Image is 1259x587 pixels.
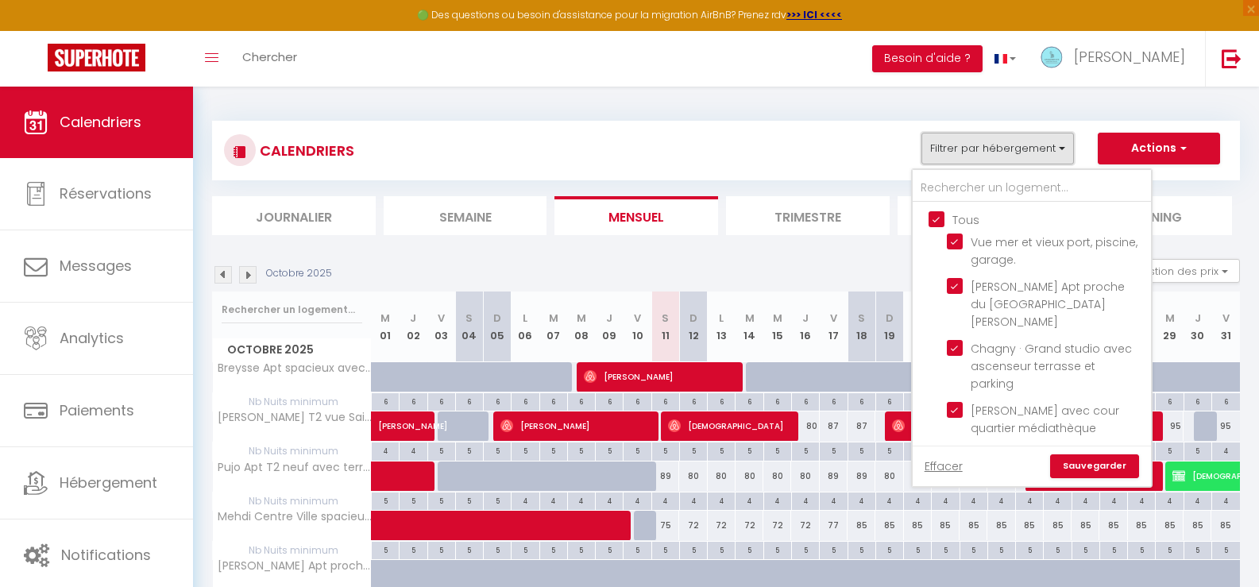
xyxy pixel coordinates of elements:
div: 5 [456,492,483,508]
input: Rechercher un logement... [222,295,362,324]
a: ... [PERSON_NAME] [1028,31,1205,87]
a: Effacer [925,458,963,475]
span: Analytics [60,328,124,348]
span: Nb Nuits minimum [213,542,371,559]
button: Actions [1098,133,1220,164]
div: 5 [596,542,623,557]
div: 5 [428,492,455,508]
div: 5 [708,542,735,557]
div: 5 [988,542,1015,557]
abbr: M [577,311,586,326]
div: 5 [1184,542,1211,557]
div: 5 [932,542,959,557]
div: 4 [848,492,875,508]
div: 4 [1128,492,1155,508]
div: 5 [904,442,931,458]
div: 5 [568,542,595,557]
div: 5 [848,542,875,557]
div: 5 [652,442,679,458]
span: Vue mer et vieux port, piscine, garage. [971,234,1137,268]
span: [PERSON_NAME] avec cour quartier médiathèque [971,403,1119,436]
div: 4 [1212,442,1240,458]
div: 95 [1156,411,1184,441]
th: 02 [400,292,427,362]
img: logout [1222,48,1242,68]
div: 4 [792,492,819,508]
div: 6 [1184,393,1211,408]
div: 5 [428,442,455,458]
div: 4 [372,442,399,458]
th: 01 [372,292,400,362]
div: 6 [848,393,875,408]
span: Octobre 2025 [213,338,371,361]
li: Trimestre [726,196,890,235]
div: 5 [484,442,511,458]
span: [PERSON_NAME] Apt proche du [GEOGRAPHIC_DATA][PERSON_NAME] [971,279,1125,330]
input: Rechercher un logement... [913,174,1151,203]
div: 4 [1100,492,1127,508]
abbr: V [438,311,445,326]
div: 4 [932,492,959,508]
div: 5 [904,542,931,557]
div: 85 [875,511,903,540]
div: 5 [792,442,819,458]
div: 5 [512,442,539,458]
div: 5 [680,542,707,557]
span: [PERSON_NAME] [500,411,649,441]
div: 5 [624,542,651,557]
span: Calendriers [60,112,141,132]
div: 4 [1212,492,1240,508]
div: 80 [791,411,819,441]
li: Semaine [384,196,547,235]
div: 5 [400,492,427,508]
th: 04 [455,292,483,362]
div: 5 [1156,542,1183,557]
th: 14 [736,292,763,362]
div: 5 [456,442,483,458]
div: 6 [708,393,735,408]
abbr: V [830,311,837,326]
th: 06 [512,292,539,362]
abbr: J [802,311,809,326]
div: 6 [1212,393,1240,408]
div: 6 [456,393,483,408]
span: Hébergement [60,473,157,492]
div: 80 [708,461,736,491]
div: 4 [904,492,931,508]
div: 5 [820,442,847,458]
div: 85 [1072,511,1099,540]
div: 5 [736,442,763,458]
div: 6 [904,393,931,408]
div: 6 [428,393,455,408]
div: 5 [512,542,539,557]
th: 15 [763,292,791,362]
span: Paiements [60,400,134,420]
div: 5 [820,542,847,557]
th: 31 [1211,292,1240,362]
div: 85 [960,511,987,540]
div: 85 [1211,511,1240,540]
div: 85 [1016,511,1044,540]
div: 6 [1156,393,1183,408]
abbr: V [634,311,641,326]
a: >>> ICI <<<< [786,8,842,21]
div: 6 [764,393,791,408]
div: 89 [848,461,875,491]
span: Breysse Apt spacieux avec jardin et parking [215,362,374,374]
div: 6 [652,393,679,408]
div: 4 [1156,492,1183,508]
div: 85 [848,511,875,540]
div: 5 [876,542,903,557]
span: Chagny · Grand studio avec ascenseur terrasse et parking [971,341,1132,392]
button: Filtrer par hébergement [921,133,1074,164]
h3: CALENDRIERS [256,133,354,168]
button: Gestion des prix [1122,259,1240,283]
div: 6 [736,393,763,408]
div: 5 [708,442,735,458]
div: 4 [680,492,707,508]
span: Mehdi Centre Ville spacieux avec garage [215,511,374,523]
li: Mensuel [554,196,718,235]
abbr: S [662,311,669,326]
span: Réservations [60,183,152,203]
